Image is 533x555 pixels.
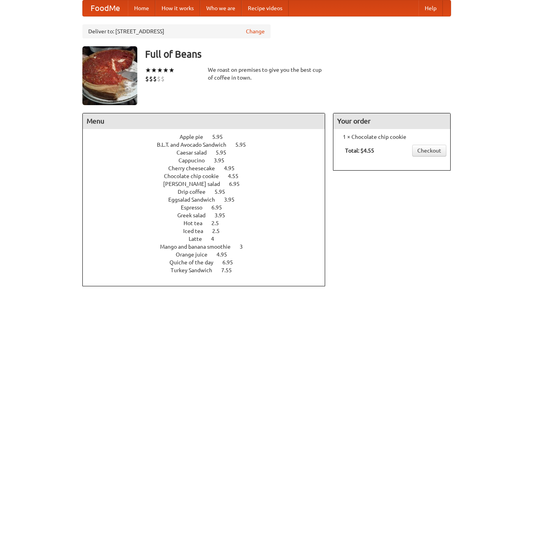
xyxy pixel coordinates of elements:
[177,212,240,218] a: Greek salad 3.95
[168,165,223,171] span: Cherry cheesecake
[83,113,325,129] h4: Menu
[212,134,231,140] span: 5.95
[153,75,157,83] li: $
[212,228,227,234] span: 2.5
[412,145,446,156] a: Checkout
[242,0,289,16] a: Recipe videos
[145,46,451,62] h3: Full of Beans
[128,0,155,16] a: Home
[183,228,234,234] a: Iced tea 2.5
[178,157,213,164] span: Cappucino
[168,197,249,203] a: Eggsalad Sandwich 3.95
[211,204,230,211] span: 6.95
[222,259,241,266] span: 6.95
[176,251,215,258] span: Orange juice
[224,165,242,171] span: 4.95
[215,189,233,195] span: 5.95
[83,0,128,16] a: FoodMe
[157,142,260,148] a: B.L.T. and Avocado Sandwich 5.95
[180,134,237,140] a: Apple pie 5.95
[161,75,165,83] li: $
[246,27,265,35] a: Change
[189,236,210,242] span: Latte
[235,142,254,148] span: 5.95
[189,236,229,242] a: Latte 4
[177,212,213,218] span: Greek salad
[214,157,232,164] span: 3.95
[171,267,220,273] span: Turkey Sandwich
[157,66,163,75] li: ★
[333,113,450,129] h4: Your order
[216,251,235,258] span: 4.95
[178,189,240,195] a: Drip coffee 5.95
[169,259,247,266] a: Quiche of the day 6.95
[168,197,223,203] span: Eggsalad Sandwich
[418,0,443,16] a: Help
[164,173,253,179] a: Chocolate chip cookie 4.55
[171,267,246,273] a: Turkey Sandwich 7.55
[82,46,137,105] img: angular.jpg
[82,24,271,38] div: Deliver to: [STREET_ADDRESS]
[215,212,233,218] span: 3.95
[157,75,161,83] li: $
[163,181,228,187] span: [PERSON_NAME] salad
[183,228,211,234] span: Iced tea
[169,259,221,266] span: Quiche of the day
[160,244,257,250] a: Mango and banana smoothie 3
[176,149,241,156] a: Caesar salad 5.95
[169,66,175,75] li: ★
[184,220,233,226] a: Hot tea 2.5
[208,66,326,82] div: We roast on premises to give you the best cup of coffee in town.
[155,0,200,16] a: How it works
[176,149,215,156] span: Caesar salad
[163,181,254,187] a: [PERSON_NAME] salad 6.95
[240,244,251,250] span: 3
[151,66,157,75] li: ★
[157,142,234,148] span: B.L.T. and Avocado Sandwich
[337,133,446,141] li: 1 × Chocolate chip cookie
[163,66,169,75] li: ★
[178,189,213,195] span: Drip coffee
[164,173,227,179] span: Chocolate chip cookie
[228,173,246,179] span: 4.55
[229,181,247,187] span: 6.95
[216,149,234,156] span: 5.95
[145,75,149,83] li: $
[345,147,374,154] b: Total: $4.55
[176,251,242,258] a: Orange juice 4.95
[178,157,239,164] a: Cappucino 3.95
[145,66,151,75] li: ★
[168,165,249,171] a: Cherry cheesecake 4.95
[221,267,240,273] span: 7.55
[200,0,242,16] a: Who we are
[149,75,153,83] li: $
[160,244,238,250] span: Mango and banana smoothie
[211,236,222,242] span: 4
[180,134,211,140] span: Apple pie
[211,220,227,226] span: 2.5
[224,197,242,203] span: 3.95
[181,204,210,211] span: Espresso
[181,204,236,211] a: Espresso 6.95
[184,220,210,226] span: Hot tea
